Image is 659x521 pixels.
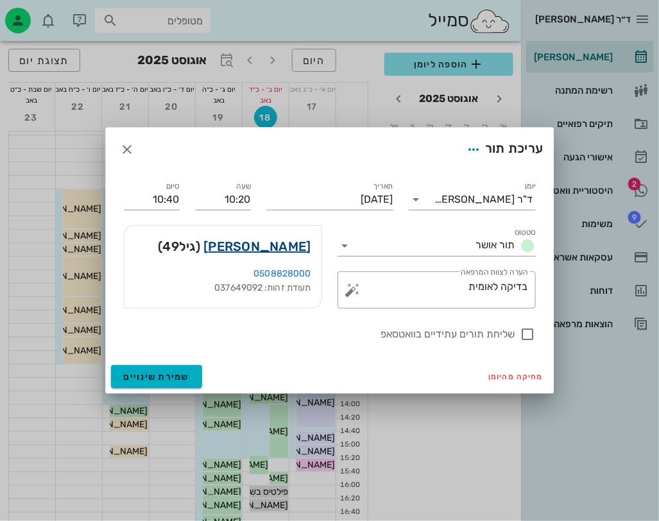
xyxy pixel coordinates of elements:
label: שליחת תורים עתידיים בוואטסאפ [124,328,515,341]
button: שמירת שינויים [111,365,203,388]
button: מחיקה מהיומן [484,368,549,386]
a: 0508828000 [254,268,311,279]
div: ד"ר [PERSON_NAME] [435,194,533,205]
a: [PERSON_NAME] [203,236,311,257]
div: תעודת זהות: 037649092 [135,281,311,295]
div: סטטוסתור אושר [338,235,536,256]
label: סיום [166,182,180,191]
label: הערה לצוות המרפאה [461,268,527,277]
span: 49 [163,239,180,254]
label: שעה [236,182,251,191]
label: סטטוס [515,228,536,237]
span: תור אושר [476,239,515,251]
label: יומן [525,182,536,191]
span: מחיקה מהיומן [489,372,543,381]
label: תאריך [373,182,393,191]
div: עריכת תור [462,138,543,161]
div: יומןד"ר [PERSON_NAME] [409,189,536,210]
span: (גיל ) [158,236,200,257]
span: שמירת שינויים [124,372,190,382]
